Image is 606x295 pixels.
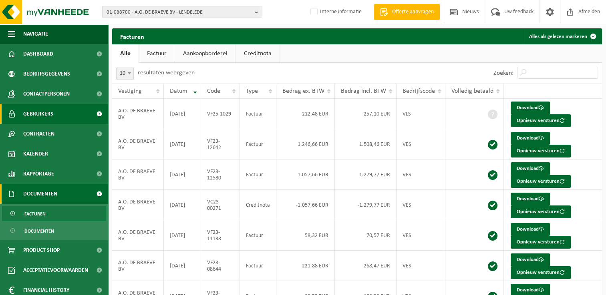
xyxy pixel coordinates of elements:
[335,99,397,129] td: 257,10 EUR
[397,220,445,251] td: VES
[164,99,201,129] td: [DATE]
[309,6,362,18] label: Interne informatie
[246,88,258,94] span: Type
[24,223,54,239] span: Documenten
[23,64,70,84] span: Bedrijfsgegevens
[511,114,571,127] button: Opnieuw versturen
[24,206,46,221] span: Facturen
[276,99,335,129] td: 212,48 EUR
[374,4,440,20] a: Offerte aanvragen
[2,206,106,221] a: Facturen
[112,129,164,159] td: A.O. DE BRAEVE BV
[511,193,550,205] a: Download
[112,28,152,44] h2: Facturen
[390,8,436,16] span: Offerte aanvragen
[341,88,386,94] span: Bedrag incl. BTW
[511,132,550,145] a: Download
[23,104,53,124] span: Gebruikers
[335,190,397,220] td: -1.279,77 EUR
[240,159,276,190] td: Factuur
[397,190,445,220] td: VES
[335,159,397,190] td: 1.279,77 EUR
[335,220,397,251] td: 70,57 EUR
[511,175,571,188] button: Opnieuw versturen
[276,190,335,220] td: -1.057,66 EUR
[240,99,276,129] td: Factuur
[107,6,252,18] span: 01-088700 - A.O. DE BRAEVE BV - LENDELEDE
[175,44,236,63] a: Aankoopborderel
[23,84,70,104] span: Contactpersonen
[511,162,550,175] a: Download
[201,99,240,129] td: VF25-1029
[207,88,220,94] span: Code
[397,159,445,190] td: VES
[335,129,397,159] td: 1.508,46 EUR
[23,184,57,204] span: Documenten
[201,129,240,159] td: VF23-12642
[201,220,240,251] td: VF23-11138
[170,88,187,94] span: Datum
[282,88,324,94] span: Bedrag ex. BTW
[397,99,445,129] td: VLS
[102,6,262,18] button: 01-088700 - A.O. DE BRAEVE BV - LENDELEDE
[164,190,201,220] td: [DATE]
[276,220,335,251] td: 58,32 EUR
[164,129,201,159] td: [DATE]
[397,129,445,159] td: VES
[240,129,276,159] td: Factuur
[493,70,513,76] label: Zoeken:
[117,68,133,79] span: 10
[511,145,571,157] button: Opnieuw versturen
[23,260,88,280] span: Acceptatievoorwaarden
[276,251,335,281] td: 221,88 EUR
[511,205,571,218] button: Opnieuw versturen
[23,144,48,164] span: Kalender
[335,251,397,281] td: 268,47 EUR
[164,251,201,281] td: [DATE]
[23,164,54,184] span: Rapportage
[164,220,201,251] td: [DATE]
[240,190,276,220] td: Creditnota
[511,236,571,249] button: Opnieuw versturen
[139,44,175,63] a: Factuur
[164,159,201,190] td: [DATE]
[451,88,493,94] span: Volledig betaald
[201,159,240,190] td: VF23-12580
[276,129,335,159] td: 1.246,66 EUR
[240,251,276,281] td: Factuur
[112,99,164,129] td: A.O. DE BRAEVE BV
[112,251,164,281] td: A.O. DE BRAEVE BV
[397,251,445,281] td: VES
[523,28,601,44] button: Alles als gelezen markeren
[240,220,276,251] td: Factuur
[2,223,106,238] a: Documenten
[236,44,280,63] a: Creditnota
[23,24,48,44] span: Navigatie
[511,102,550,114] a: Download
[112,190,164,220] td: A.O. DE BRAEVE BV
[138,70,195,76] label: resultaten weergeven
[112,220,164,251] td: A.O. DE BRAEVE BV
[23,240,60,260] span: Product Shop
[201,251,240,281] td: VF23-08644
[23,124,54,144] span: Contracten
[511,253,550,266] a: Download
[201,190,240,220] td: VC23-00271
[511,266,571,279] button: Opnieuw versturen
[116,68,134,80] span: 10
[112,44,139,63] a: Alle
[276,159,335,190] td: 1.057,66 EUR
[403,88,435,94] span: Bedrijfscode
[112,159,164,190] td: A.O. DE BRAEVE BV
[118,88,142,94] span: Vestiging
[23,44,53,64] span: Dashboard
[511,223,550,236] a: Download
